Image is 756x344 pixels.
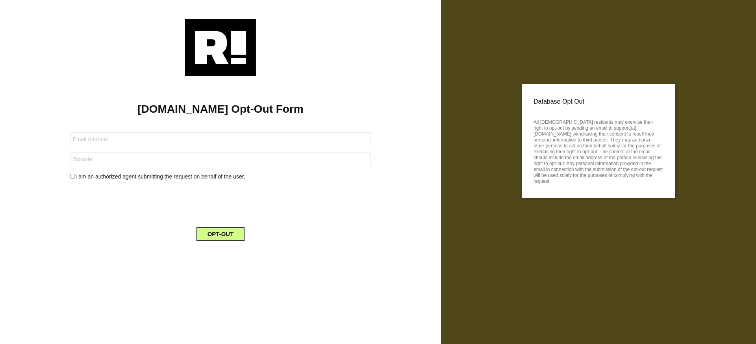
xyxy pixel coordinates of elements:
[196,227,245,241] button: OPT-OUT
[64,173,376,181] div: I am an authorized agent submitting the request on behalf of the user.
[12,102,429,116] h1: [DOMAIN_NAME] Opt-Out Form
[70,132,371,146] input: Email Address
[534,96,663,108] p: Database Opt Out
[185,19,256,76] img: Retention.com
[534,117,663,184] p: All [DEMOGRAPHIC_DATA] residents may exercise their right to opt-out by sending an email to suppo...
[161,187,280,218] iframe: reCAPTCHA
[70,152,371,166] input: Zipcode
